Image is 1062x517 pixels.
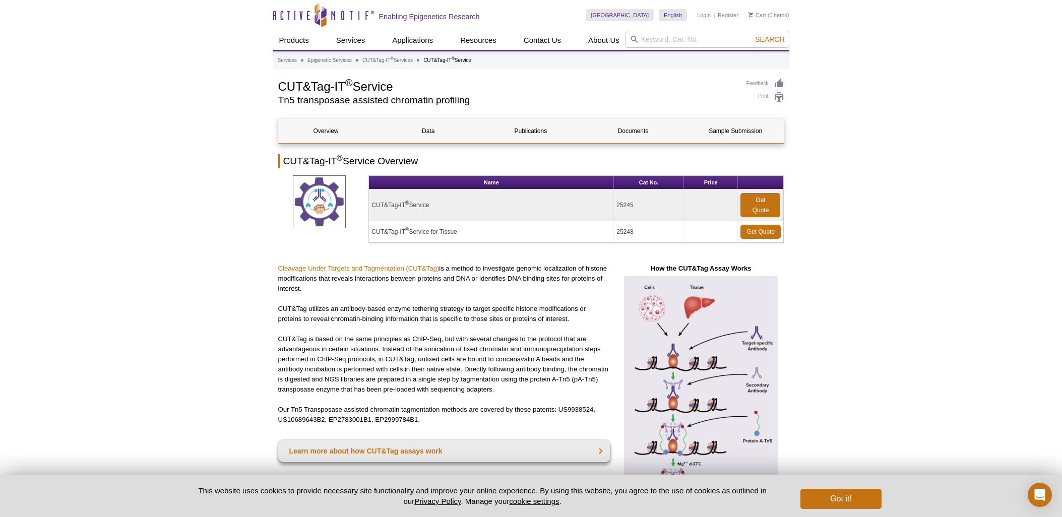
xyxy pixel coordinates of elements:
img: CUT&Tag Service [293,175,346,228]
a: Print [746,92,784,103]
li: » [417,57,420,63]
h2: Enabling Epigenetics Research [379,12,480,21]
a: Sample Submission [688,119,783,143]
li: | [714,9,715,21]
a: Learn more about how CUT&Tag assays work [278,440,610,462]
th: Name [369,176,614,189]
sup: ® [452,56,455,61]
th: Price [684,176,738,189]
a: Get Quote [740,193,780,217]
a: Privacy Policy [414,497,461,505]
sup: ® [337,154,343,162]
button: Search [752,35,787,44]
a: English [659,9,687,21]
p: is a method to investigate genomic localization of histone modifications that reveals interaction... [278,264,610,294]
a: Overview [279,119,373,143]
sup: ® [391,56,394,61]
h2: Tn5 transposase assisted chromatin profiling [278,96,736,105]
td: 25245 [614,189,684,221]
div: Open Intercom Messenger [1028,483,1052,507]
a: Products [273,31,315,50]
a: Services [278,56,297,65]
a: Publications [483,119,578,143]
sup: ® [405,227,409,232]
td: 25248 [614,221,684,243]
a: CUT&Tag-IT®Services [362,56,413,65]
li: CUT&Tag-IT Service [423,57,471,63]
a: Data [381,119,476,143]
li: » [301,57,304,63]
a: Register [718,12,738,19]
a: [GEOGRAPHIC_DATA] [586,9,654,21]
a: About Us [582,31,626,50]
a: Feedback [746,78,784,89]
th: Cat No. [614,176,684,189]
p: This website uses cookies to provide necessary site functionality and improve your online experie... [181,485,784,506]
sup: ® [345,77,353,88]
a: Services [330,31,371,50]
a: Resources [454,31,503,50]
li: (0 items) [748,9,789,21]
button: Got it! [800,489,881,509]
sup: ® [405,200,409,206]
input: Keyword, Cat. No. [626,31,789,48]
a: Epigenetic Services [307,56,352,65]
p: Our Tn5 Transposase assisted chromatin tagmentation methods are covered by these patents: US99385... [278,405,610,425]
a: Contact Us [518,31,567,50]
h1: CUT&Tag-IT Service [278,78,736,93]
p: CUT&Tag is based on the same principles as ChIP-Seq, but with several changes to the protocol tha... [278,334,610,395]
a: Cleavage Under Targets and Tagmentation (CUT&Tag) [278,265,440,272]
a: Cart [748,12,766,19]
a: Documents [586,119,680,143]
li: » [356,57,359,63]
a: Login [697,12,711,19]
h2: CUT&Tag-IT Service Overview [278,154,784,168]
button: cookie settings [509,497,559,505]
a: Get Quote [740,225,781,239]
td: CUT&Tag-IT Service for Tissue [369,221,614,243]
a: Applications [386,31,439,50]
strong: How the CUT&Tag Assay Works [651,265,752,272]
img: Your Cart [748,12,753,17]
p: CUT&Tag utilizes an antibody-based enzyme tethering strategy to target specific histone modificat... [278,304,610,324]
span: Search [755,35,784,43]
td: CUT&Tag-IT Service [369,189,614,221]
